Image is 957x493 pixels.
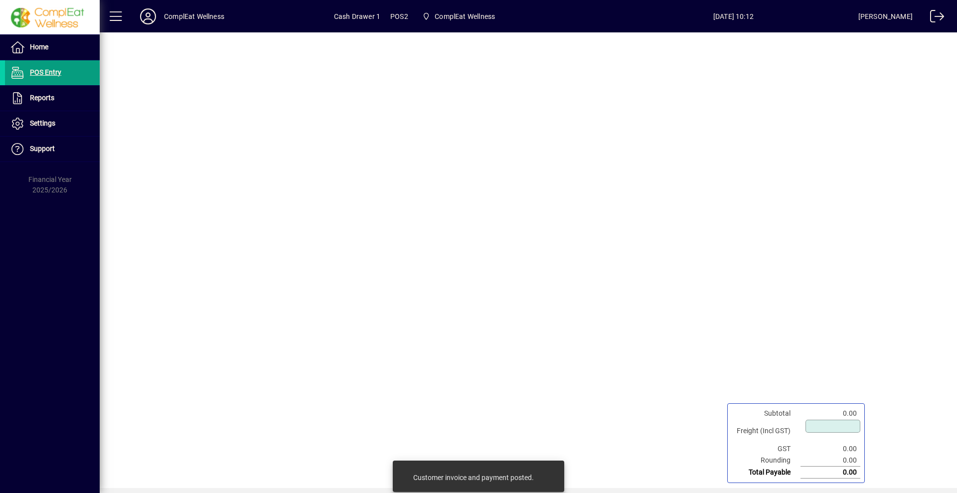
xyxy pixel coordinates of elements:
[800,408,860,419] td: 0.00
[30,94,54,102] span: Reports
[923,2,945,34] a: Logout
[609,8,858,24] span: [DATE] 10:12
[164,8,224,24] div: ComplEat Wellness
[5,35,100,60] a: Home
[132,7,164,25] button: Profile
[732,467,800,479] td: Total Payable
[30,119,55,127] span: Settings
[800,443,860,455] td: 0.00
[5,86,100,111] a: Reports
[334,8,380,24] span: Cash Drawer 1
[732,419,800,443] td: Freight (Incl GST)
[5,111,100,136] a: Settings
[5,137,100,162] a: Support
[390,8,408,24] span: POS2
[800,455,860,467] td: 0.00
[732,408,800,419] td: Subtotal
[30,68,61,76] span: POS Entry
[732,443,800,455] td: GST
[30,43,48,51] span: Home
[413,473,534,483] div: Customer invoice and payment posted.
[858,8,913,24] div: [PERSON_NAME]
[800,467,860,479] td: 0.00
[435,8,495,24] span: ComplEat Wellness
[732,455,800,467] td: Rounding
[418,7,499,25] span: ComplEat Wellness
[30,145,55,153] span: Support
